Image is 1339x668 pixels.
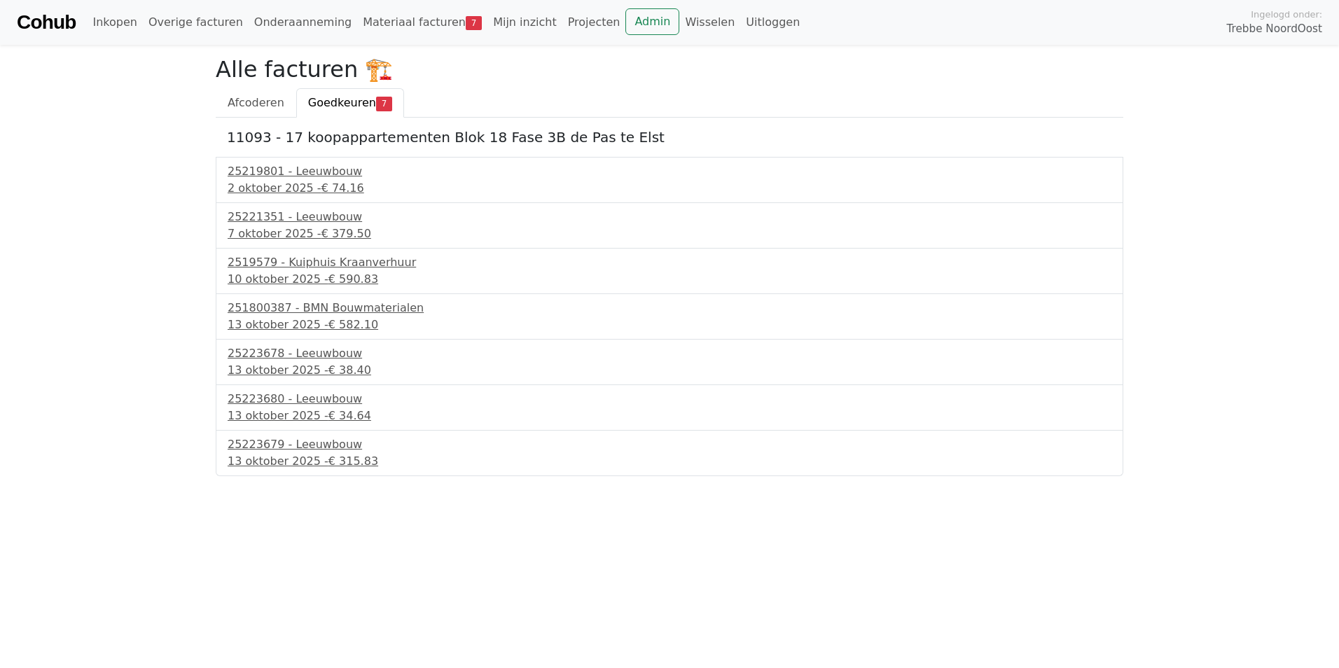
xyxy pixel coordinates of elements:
[228,225,1111,242] div: 7 oktober 2025 -
[328,363,371,377] span: € 38.40
[228,300,1111,316] div: 251800387 - BMN Bouwmaterialen
[227,129,1112,146] h5: 11093 - 17 koopappartementen Blok 18 Fase 3B de Pas te Elst
[328,272,378,286] span: € 590.83
[228,362,1111,379] div: 13 oktober 2025 -
[1227,21,1322,37] span: Trebbe NoordOost
[228,391,1111,424] a: 25223680 - Leeuwbouw13 oktober 2025 -€ 34.64
[328,454,378,468] span: € 315.83
[228,453,1111,470] div: 13 oktober 2025 -
[228,436,1111,470] a: 25223679 - Leeuwbouw13 oktober 2025 -€ 315.83
[228,254,1111,271] div: 2519579 - Kuiphuis Kraanverhuur
[228,345,1111,379] a: 25223678 - Leeuwbouw13 oktober 2025 -€ 38.40
[228,209,1111,242] a: 25221351 - Leeuwbouw7 oktober 2025 -€ 379.50
[228,391,1111,408] div: 25223680 - Leeuwbouw
[357,8,487,36] a: Materiaal facturen7
[228,254,1111,288] a: 2519579 - Kuiphuis Kraanverhuur10 oktober 2025 -€ 590.83
[228,163,1111,197] a: 25219801 - Leeuwbouw2 oktober 2025 -€ 74.16
[228,271,1111,288] div: 10 oktober 2025 -
[228,96,284,109] span: Afcoderen
[228,209,1111,225] div: 25221351 - Leeuwbouw
[228,180,1111,197] div: 2 oktober 2025 -
[487,8,562,36] a: Mijn inzicht
[321,181,364,195] span: € 74.16
[228,300,1111,333] a: 251800387 - BMN Bouwmaterialen13 oktober 2025 -€ 582.10
[376,97,392,111] span: 7
[466,16,482,30] span: 7
[328,318,378,331] span: € 582.10
[228,163,1111,180] div: 25219801 - Leeuwbouw
[216,88,296,118] a: Afcoderen
[143,8,249,36] a: Overige facturen
[562,8,626,36] a: Projecten
[249,8,357,36] a: Onderaanneming
[308,96,376,109] span: Goedkeuren
[625,8,679,35] a: Admin
[740,8,805,36] a: Uitloggen
[17,6,76,39] a: Cohub
[87,8,142,36] a: Inkopen
[216,56,1123,83] h2: Alle facturen 🏗️
[321,227,371,240] span: € 379.50
[228,436,1111,453] div: 25223679 - Leeuwbouw
[328,409,371,422] span: € 34.64
[296,88,404,118] a: Goedkeuren7
[228,408,1111,424] div: 13 oktober 2025 -
[1251,8,1322,21] span: Ingelogd onder:
[228,316,1111,333] div: 13 oktober 2025 -
[679,8,740,36] a: Wisselen
[228,345,1111,362] div: 25223678 - Leeuwbouw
